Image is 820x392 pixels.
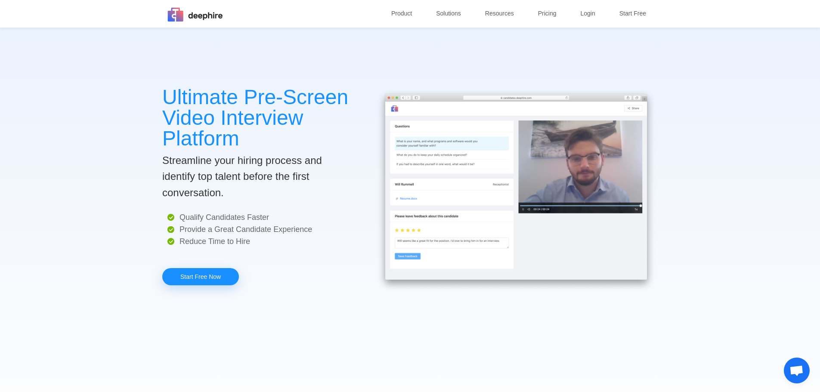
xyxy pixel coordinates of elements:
img: img [162,1,227,28]
a: Start Free Now [162,268,239,285]
p: Ultimate Pre-Screen Video Interview Platform [162,87,356,149]
span: Reduce Time to Hire [179,237,250,246]
img: img [374,86,658,295]
span: Provide a Great Candidate Experience [179,225,312,234]
font: Start Free Now [180,273,221,280]
a: Açık sohbet [784,358,810,383]
font: Streamline your hiring process and identify top talent before the first conversation. [162,154,322,198]
p: Qualify Candidates Faster [162,211,356,223]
